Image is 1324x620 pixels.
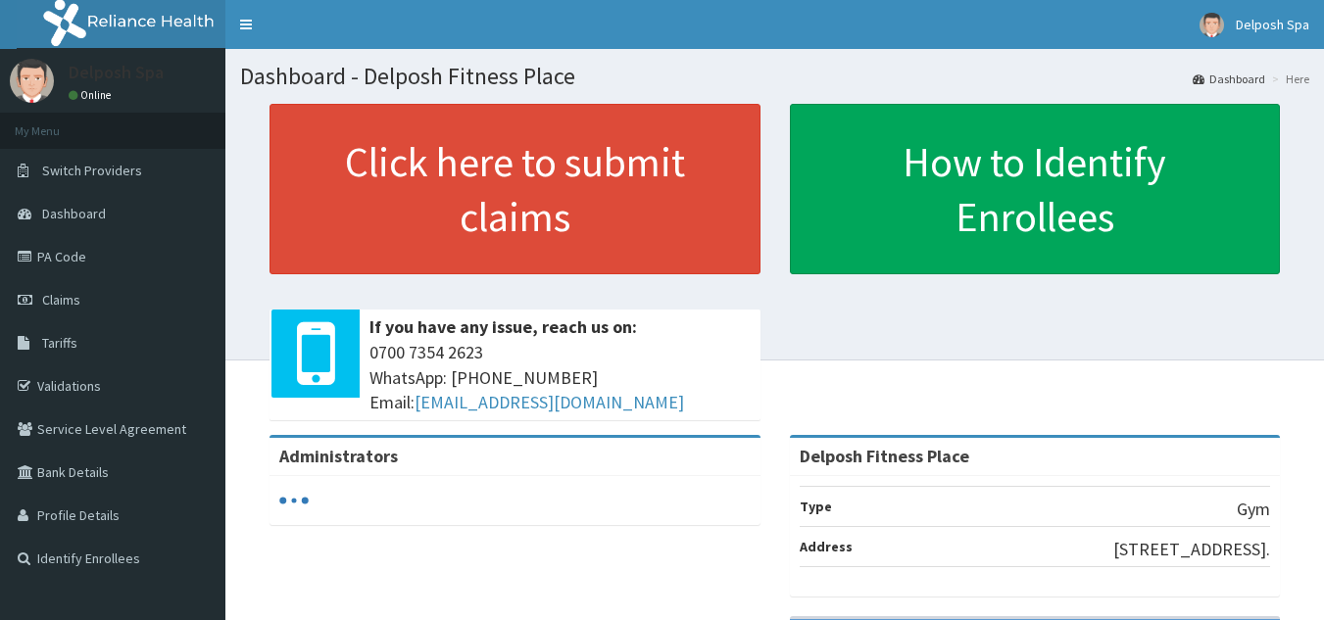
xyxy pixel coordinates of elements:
[279,486,309,515] svg: audio-loading
[270,104,760,274] a: Click here to submit claims
[1193,71,1265,87] a: Dashboard
[369,340,751,415] span: 0700 7354 2623 WhatsApp: [PHONE_NUMBER] Email:
[42,205,106,222] span: Dashboard
[1237,497,1270,522] p: Gym
[800,445,969,467] strong: Delposh Fitness Place
[42,291,80,309] span: Claims
[240,64,1309,89] h1: Dashboard - Delposh Fitness Place
[369,315,637,338] b: If you have any issue, reach us on:
[800,498,832,515] b: Type
[1236,16,1309,33] span: Delposh Spa
[415,391,684,413] a: [EMAIL_ADDRESS][DOMAIN_NAME]
[69,64,164,81] p: Delposh Spa
[1267,71,1309,87] li: Here
[279,445,398,467] b: Administrators
[42,334,77,352] span: Tariffs
[69,88,116,102] a: Online
[1200,13,1224,37] img: User Image
[790,104,1281,274] a: How to Identify Enrollees
[42,162,142,179] span: Switch Providers
[1113,537,1270,562] p: [STREET_ADDRESS].
[800,538,853,555] b: Address
[10,59,54,103] img: User Image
